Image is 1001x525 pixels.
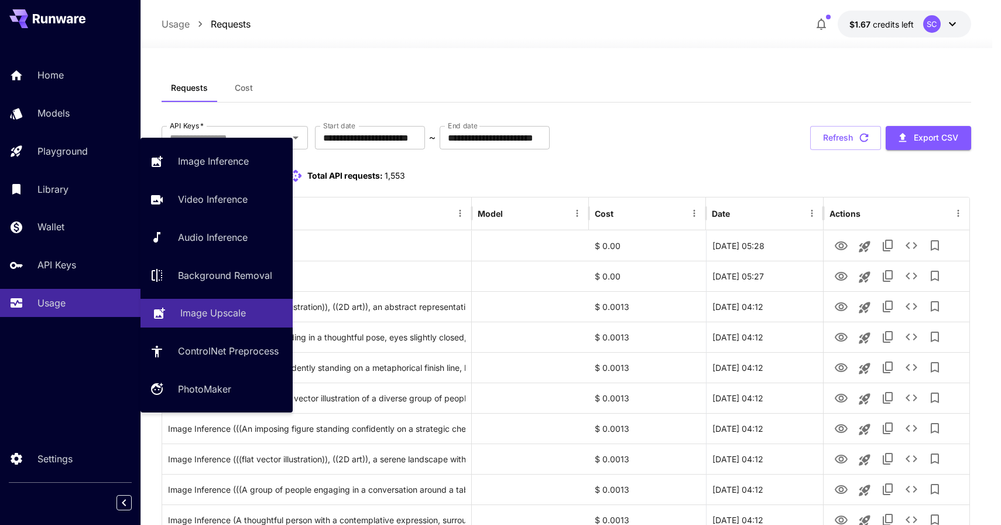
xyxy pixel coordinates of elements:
button: Open [287,129,304,146]
a: Video Inference [140,185,293,214]
button: Add to library [923,447,947,471]
p: API Keys [37,258,76,272]
button: Sort [504,205,520,221]
span: credits left [873,19,914,29]
p: Audio Inference [178,230,248,244]
div: $1.67256 [849,18,914,30]
span: Requests [171,83,208,93]
button: Export CSV [886,126,971,150]
button: Menu [804,205,820,221]
button: Refresh [810,126,881,150]
label: API Keys [170,121,204,131]
div: 29 Sep, 2025 04:12 [706,444,823,474]
button: Menu [569,205,585,221]
button: Add to library [923,295,947,318]
button: Copy TaskUUID [876,417,900,440]
label: End date [448,121,477,131]
button: Copy TaskUUID [876,447,900,471]
button: See details [900,295,923,318]
p: Requests [211,17,251,31]
button: Launch in playground [853,296,876,319]
button: Copy TaskUUID [876,264,900,288]
button: See details [900,386,923,410]
button: Copy TaskUUID [876,478,900,501]
button: View [829,325,853,349]
button: Add to library [923,417,947,440]
button: Launch in playground [853,387,876,411]
button: Add to library [923,234,947,257]
a: Image Inference [140,147,293,176]
button: Menu [686,205,702,221]
div: 29 Sep, 2025 04:12 [706,322,823,352]
button: Copy TaskUUID [876,234,900,257]
button: Sort [731,205,748,221]
div: $ 0.0013 [589,474,706,504]
button: View [829,355,853,379]
button: View [829,386,853,410]
p: Video Inference [178,192,248,206]
a: Image Upscale [140,299,293,328]
a: PhotoMaker [140,375,293,404]
div: $ 0.0013 [589,444,706,474]
button: View [829,477,853,501]
span: 1,553 [385,171,405,180]
div: Click to copy prompt [168,383,465,413]
p: Playground [37,144,88,158]
p: ~ [429,131,436,145]
button: Launch in playground [853,235,876,258]
a: ControlNet Preprocess [140,337,293,366]
div: Click to copy prompt [168,292,465,322]
div: $ 0.0013 [589,413,706,444]
p: Library [37,182,68,196]
div: Click to copy prompt [168,231,465,261]
button: Copy TaskUUID [876,386,900,410]
label: Start date [323,121,355,131]
div: Date [712,209,730,219]
p: Background Removal [178,268,272,282]
button: Copy TaskUUID [876,325,900,349]
span: Cost [235,83,253,93]
div: Cost [595,209,613,219]
button: View [829,294,853,318]
button: Add to library [923,325,947,349]
div: 29 Sep, 2025 04:12 [706,291,823,322]
button: Launch in playground [853,326,876,350]
p: Settings [37,452,73,466]
div: Collapse sidebar [125,492,140,513]
button: See details [900,234,923,257]
div: SC [923,15,941,33]
button: View [829,233,853,257]
div: 29 Sep, 2025 04:12 [706,413,823,444]
p: Home [37,68,64,82]
button: Copy TaskUUID [876,295,900,318]
a: Audio Inference [140,223,293,252]
button: Menu [452,205,468,221]
button: View [829,446,853,471]
button: Copy TaskUUID [876,356,900,379]
button: See details [900,478,923,501]
div: Click to copy prompt [168,353,465,383]
button: Menu [950,205,966,221]
p: ControlNet Preprocess [178,344,279,358]
p: Usage [162,17,190,31]
span: $1.67 [849,19,873,29]
button: See details [900,447,923,471]
div: Click to copy prompt [168,414,465,444]
div: Click to copy prompt [168,444,465,474]
button: Launch in playground [853,265,876,289]
div: Click to copy prompt [168,322,465,352]
div: Click to copy prompt [168,475,465,504]
p: Image Upscale [180,306,246,320]
button: $1.67256 [838,11,971,37]
button: View [829,264,853,288]
div: Actions [829,209,861,219]
button: See details [900,417,923,440]
button: View [829,416,853,440]
div: $ 0.00 [589,261,706,291]
div: 29 Sep, 2025 04:12 [706,352,823,383]
p: Image Inference [178,154,249,168]
button: Collapse sidebar [116,495,132,510]
div: $ 0.0013 [589,383,706,413]
p: Usage [37,296,66,310]
button: See details [900,325,923,349]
